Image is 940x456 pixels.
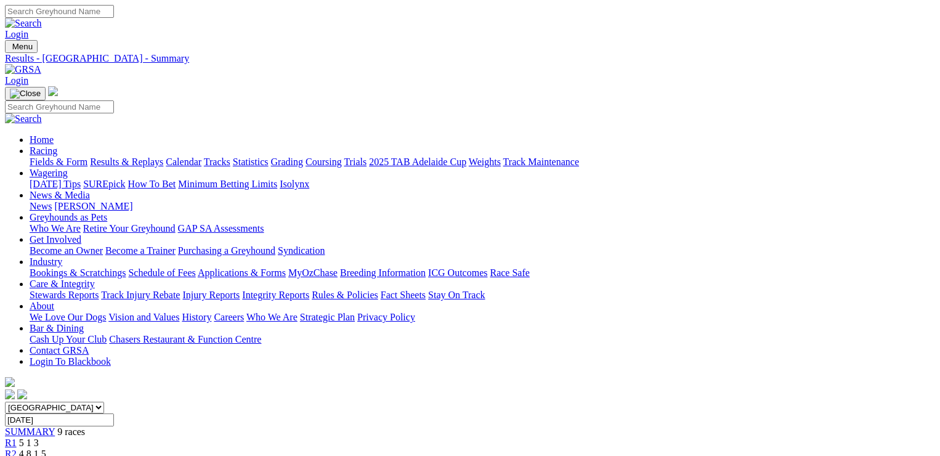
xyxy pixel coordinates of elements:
[182,312,211,322] a: History
[101,290,180,300] a: Track Injury Rebate
[30,245,935,256] div: Get Involved
[83,179,125,189] a: SUREpick
[178,179,277,189] a: Minimum Betting Limits
[166,157,201,167] a: Calendar
[300,312,355,322] a: Strategic Plan
[242,290,309,300] a: Integrity Reports
[198,267,286,278] a: Applications & Forms
[30,279,95,289] a: Care & Integrity
[30,312,935,323] div: About
[490,267,529,278] a: Race Safe
[233,157,269,167] a: Statistics
[5,377,15,387] img: logo-grsa-white.png
[5,18,42,29] img: Search
[30,334,935,345] div: Bar & Dining
[30,201,935,212] div: News & Media
[5,426,55,437] a: SUMMARY
[30,145,57,156] a: Racing
[128,179,176,189] a: How To Bet
[10,89,41,99] img: Close
[30,179,935,190] div: Wagering
[5,40,38,53] button: Toggle navigation
[30,223,81,234] a: Who We Are
[182,290,240,300] a: Injury Reports
[357,312,415,322] a: Privacy Policy
[246,312,298,322] a: Who We Are
[83,223,176,234] a: Retire Your Greyhound
[344,157,367,167] a: Trials
[469,157,501,167] a: Weights
[5,113,42,124] img: Search
[30,290,935,301] div: Care & Integrity
[381,290,426,300] a: Fact Sheets
[30,267,935,279] div: Industry
[30,179,81,189] a: [DATE] Tips
[306,157,342,167] a: Coursing
[30,334,107,344] a: Cash Up Your Club
[503,157,579,167] a: Track Maintenance
[5,64,41,75] img: GRSA
[5,53,935,64] a: Results - [GEOGRAPHIC_DATA] - Summary
[30,312,106,322] a: We Love Our Dogs
[48,86,58,96] img: logo-grsa-white.png
[17,389,27,399] img: twitter.svg
[178,245,275,256] a: Purchasing a Greyhound
[428,267,487,278] a: ICG Outcomes
[280,179,309,189] a: Isolynx
[5,438,17,448] a: R1
[369,157,466,167] a: 2025 TAB Adelaide Cup
[178,223,264,234] a: GAP SA Assessments
[5,389,15,399] img: facebook.svg
[90,157,163,167] a: Results & Replays
[5,87,46,100] button: Toggle navigation
[214,312,244,322] a: Careers
[30,267,126,278] a: Bookings & Scratchings
[5,29,28,39] a: Login
[5,413,114,426] input: Select date
[288,267,338,278] a: MyOzChase
[30,301,54,311] a: About
[30,234,81,245] a: Get Involved
[5,100,114,113] input: Search
[30,212,107,222] a: Greyhounds as Pets
[30,245,103,256] a: Become an Owner
[204,157,230,167] a: Tracks
[278,245,325,256] a: Syndication
[30,223,935,234] div: Greyhounds as Pets
[12,42,33,51] span: Menu
[30,345,89,356] a: Contact GRSA
[108,312,179,322] a: Vision and Values
[5,5,114,18] input: Search
[109,334,261,344] a: Chasers Restaurant & Function Centre
[30,168,68,178] a: Wagering
[19,438,39,448] span: 5 1 3
[30,157,87,167] a: Fields & Form
[128,267,195,278] a: Schedule of Fees
[30,134,54,145] a: Home
[30,190,90,200] a: News & Media
[312,290,378,300] a: Rules & Policies
[5,75,28,86] a: Login
[271,157,303,167] a: Grading
[428,290,485,300] a: Stay On Track
[30,356,111,367] a: Login To Blackbook
[54,201,132,211] a: [PERSON_NAME]
[30,290,99,300] a: Stewards Reports
[57,426,85,437] span: 9 races
[30,157,935,168] div: Racing
[30,323,84,333] a: Bar & Dining
[105,245,176,256] a: Become a Trainer
[30,256,62,267] a: Industry
[340,267,426,278] a: Breeding Information
[30,201,52,211] a: News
